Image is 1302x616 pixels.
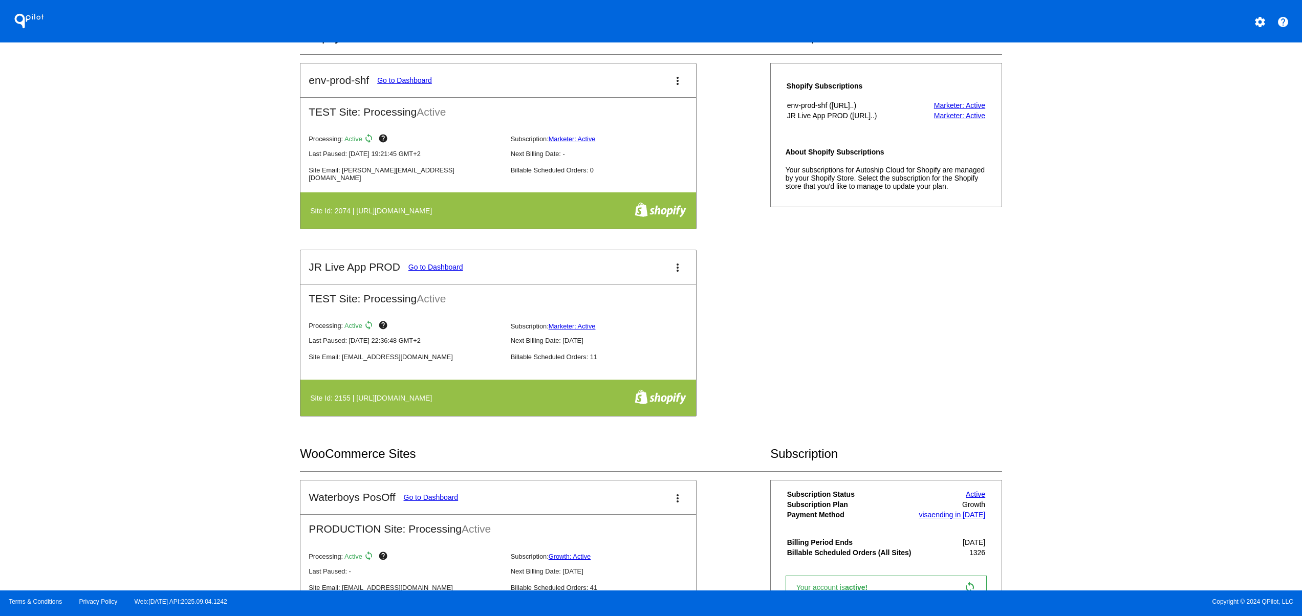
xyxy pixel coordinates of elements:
mat-icon: more_vert [671,492,684,504]
h2: TEST Site: Processing [300,284,696,305]
a: Your account isactive! sync [786,576,987,599]
h2: Subscription [770,447,1002,461]
a: Go to Dashboard [377,76,432,84]
span: Active [417,106,446,118]
a: Web:[DATE] API:2025.09.04.1242 [135,598,227,605]
span: [DATE] [963,538,985,546]
h2: WooCommerce Sites [300,447,770,461]
span: Your account is [796,583,878,591]
a: visaending in [DATE] [919,511,985,519]
th: Payment Method [787,510,916,519]
span: Active [344,322,362,330]
a: Growth: Active [549,553,591,560]
img: f8a94bdc-cb89-4d40-bdcd-a0261eff8977 [635,389,686,405]
p: Processing: [309,320,502,333]
mat-icon: sync [364,551,376,563]
mat-icon: sync [364,134,376,146]
h4: Site Id: 2155 | [URL][DOMAIN_NAME] [310,394,437,402]
h2: env-prod-shf [309,74,369,86]
p: Last Paused: - [309,567,502,575]
mat-icon: help [378,551,390,563]
h4: Site Id: 2074 | [URL][DOMAIN_NAME] [310,207,437,215]
a: Marketer: Active [549,135,596,143]
h2: TEST Site: Processing [300,98,696,118]
mat-icon: help [1277,16,1289,28]
mat-icon: settings [1254,16,1266,28]
p: Processing: [309,134,502,146]
th: JR Live App PROD ([URL]..) [787,111,913,120]
th: Billing Period Ends [787,538,916,547]
span: Active [344,135,362,143]
mat-icon: help [378,134,390,146]
h2: Waterboys PosOff [309,491,395,503]
p: Billable Scheduled Orders: 41 [511,584,704,591]
img: f8a94bdc-cb89-4d40-bdcd-a0261eff8977 [635,202,686,217]
p: Site Email: [EMAIL_ADDRESS][DOMAIN_NAME] [309,353,502,361]
p: Processing: [309,551,502,563]
th: Subscription Status [787,490,916,499]
span: Active [462,523,491,535]
mat-icon: sync [964,581,976,593]
p: Next Billing Date: [DATE] [511,567,704,575]
span: Active [417,293,446,304]
p: Billable Scheduled Orders: 11 [511,353,704,361]
p: Next Billing Date: - [511,150,704,158]
a: Terms & Conditions [9,598,62,605]
th: Billable Scheduled Orders (All Sites) [787,548,916,557]
span: Copyright © 2024 QPilot, LLC [660,598,1293,605]
p: Subscription: [511,553,704,560]
a: Marketer: Active [934,112,985,120]
a: Go to Dashboard [404,493,459,501]
a: Privacy Policy [79,598,118,605]
p: Site Email: [EMAIL_ADDRESS][DOMAIN_NAME] [309,584,502,591]
mat-icon: sync [364,320,376,333]
span: visa [919,511,931,519]
p: Subscription: [511,135,704,143]
p: Your subscriptions for Autoship Cloud for Shopify are managed by your Shopify Store. Select the s... [786,166,987,190]
h4: Shopify Subscriptions [787,82,913,90]
span: active! [845,583,873,591]
a: Marketer: Active [549,322,596,330]
span: Active [344,553,362,560]
p: Last Paused: [DATE] 22:36:48 GMT+2 [309,337,502,344]
p: Site Email: [PERSON_NAME][EMAIL_ADDRESS][DOMAIN_NAME] [309,166,502,182]
th: Subscription Plan [787,500,916,509]
a: Active [966,490,985,498]
h4: About Shopify Subscriptions [786,148,987,156]
mat-icon: more_vert [671,261,684,274]
a: Go to Dashboard [408,263,463,271]
p: Next Billing Date: [DATE] [511,337,704,344]
th: env-prod-shf ([URL]..) [787,101,913,110]
p: Subscription: [511,322,704,330]
a: Marketer: Active [934,101,985,109]
span: Growth [962,500,985,509]
p: Billable Scheduled Orders: 0 [511,166,704,174]
h1: QPilot [9,11,50,31]
p: Last Paused: [DATE] 19:21:45 GMT+2 [309,150,502,158]
mat-icon: help [378,320,390,333]
span: 1326 [969,548,985,557]
h2: JR Live App PROD [309,261,400,273]
mat-icon: more_vert [671,75,684,87]
h2: PRODUCTION Site: Processing [300,515,696,535]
